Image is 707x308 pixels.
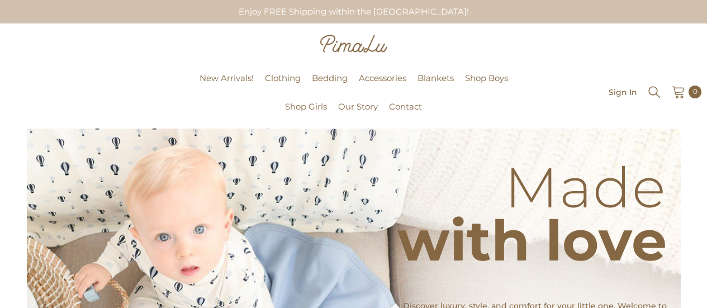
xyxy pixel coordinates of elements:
[459,72,514,100] a: Shop Boys
[6,88,41,97] a: Pimalu
[359,73,406,83] span: Accessories
[417,73,454,83] span: Blankets
[338,101,378,112] span: Our Story
[285,101,327,112] span: Shop Girls
[397,238,667,243] p: with love
[333,100,383,129] a: Our Story
[312,73,348,83] span: Bedding
[259,72,306,100] a: Clothing
[389,101,422,112] span: Contact
[320,35,387,53] img: Pimalu
[279,100,333,129] a: Shop Girls
[465,73,508,83] span: Shop Boys
[609,88,637,96] a: Sign In
[200,73,254,83] span: New Arrivals!
[353,72,412,100] a: Accessories
[412,72,459,100] a: Blankets
[693,86,697,98] span: 0
[383,100,428,129] a: Contact
[265,73,301,83] span: Clothing
[190,1,517,22] div: Enjoy FREE Shipping within the [GEOGRAPHIC_DATA]!
[306,72,353,100] a: Bedding
[647,84,662,99] summary: Search
[397,184,667,190] p: Made
[194,72,259,100] a: New Arrivals!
